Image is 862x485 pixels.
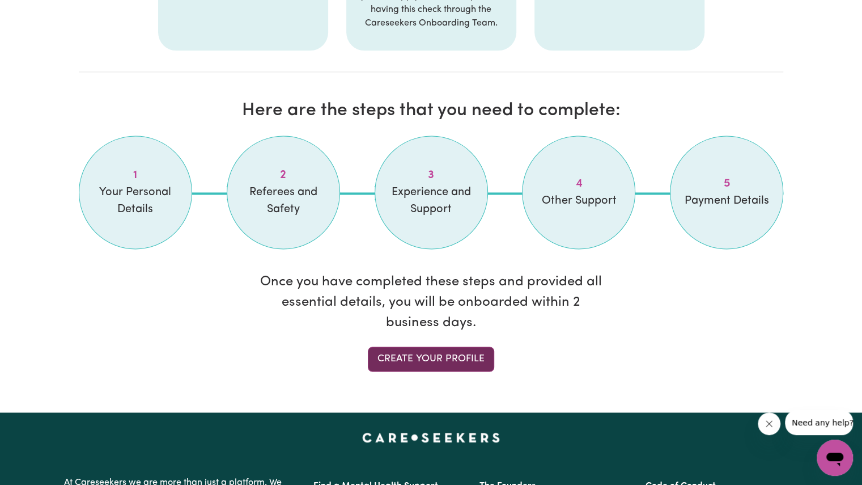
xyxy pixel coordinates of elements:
[258,272,604,333] p: Once you have completed these steps and provided all essential details, you will be onboarded wit...
[684,192,769,209] span: Payment Details
[684,175,769,192] span: Step 5
[389,184,474,218] span: Experience and Support
[817,440,853,476] iframe: Button to launch messaging window
[7,8,69,17] span: Need any help?
[93,184,178,218] span: Your Personal Details
[241,167,326,184] span: Step 2
[241,184,326,218] span: Referees and Safety
[79,100,784,121] h2: Here are the steps that you need to complete:
[362,433,500,442] a: Careseekers home page
[368,347,494,372] a: Create your profile
[536,192,621,209] span: Other Support
[93,167,178,184] span: Step 1
[389,167,474,184] span: Step 3
[758,412,780,435] iframe: Close message
[536,175,621,192] span: Step 4
[785,410,853,435] iframe: Message from company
